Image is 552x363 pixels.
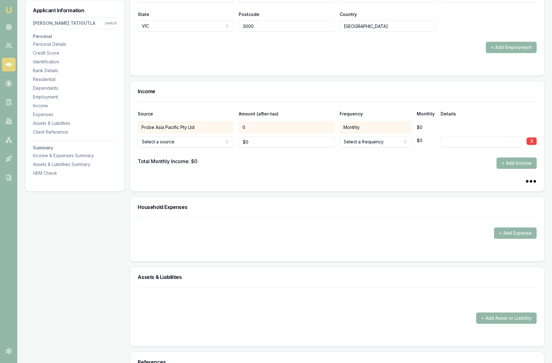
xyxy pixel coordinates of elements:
[496,157,537,169] button: + Add Income
[33,111,117,118] div: Expenses
[138,205,537,210] h3: Household Expenses
[33,76,117,83] div: Residential
[33,50,117,56] div: Credit Score
[138,121,234,134] div: Probe Asia Pacific Pty Ltd
[33,170,117,176] div: HEM Check
[33,103,117,109] div: Income
[5,6,13,14] img: emu-icon-u.png
[239,121,335,134] div: 0
[33,67,117,74] div: Bank Details
[340,112,363,116] div: Frequency
[138,275,537,280] h3: Assets & Liabilities
[527,137,537,145] button: X
[138,112,234,116] div: Source
[239,112,335,116] div: Amount (after-tax)
[33,8,117,13] h3: Applicant Information
[417,121,436,134] div: $0
[33,94,117,100] div: Employment
[138,157,198,169] div: Total Monthly Income: $0
[340,12,357,17] label: Country
[33,152,117,159] div: Income & Expenses Summary
[33,129,117,135] div: Client Reference
[33,20,95,26] div: [PERSON_NAME] TATIGUTLA
[239,12,259,17] label: Postcode
[33,59,117,65] div: Identification
[441,112,537,116] div: Details
[33,85,117,91] div: Dependants
[33,34,117,39] h3: Personal
[340,121,412,134] div: Monthly
[494,227,537,239] button: + Add Expense
[239,136,335,147] input: $
[417,112,436,116] div: Monthly
[486,42,537,53] button: + Add Employment
[476,312,537,324] button: + Add Asset or Liability
[33,146,117,150] h3: Summary
[138,12,149,17] label: State
[33,161,117,168] div: Assets & Liabilities Summary
[105,21,117,26] div: switch
[138,89,537,94] h3: Income
[33,41,117,47] div: Personal Details
[417,134,436,147] div: $0
[33,120,117,126] div: Assets & Liabilities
